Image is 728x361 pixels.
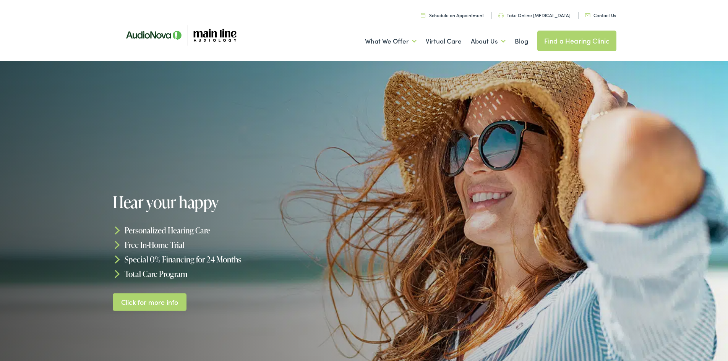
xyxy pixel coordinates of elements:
li: Special 0% Financing for 24 Months [113,252,368,267]
a: Blog [515,27,528,55]
a: Take Online [MEDICAL_DATA] [498,12,571,18]
a: Contact Us [585,12,616,18]
h1: Hear your happy [113,193,368,211]
li: Total Care Program [113,266,368,281]
a: Click for more info [113,293,186,311]
a: Schedule an Appointment [421,12,484,18]
img: utility icon [498,13,504,18]
li: Personalized Hearing Care [113,223,368,238]
a: About Us [471,27,506,55]
img: utility icon [585,13,590,17]
a: Find a Hearing Clinic [537,31,616,51]
a: Virtual Care [426,27,462,55]
a: What We Offer [365,27,417,55]
img: utility icon [421,13,425,18]
li: Free In-Home Trial [113,238,368,252]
